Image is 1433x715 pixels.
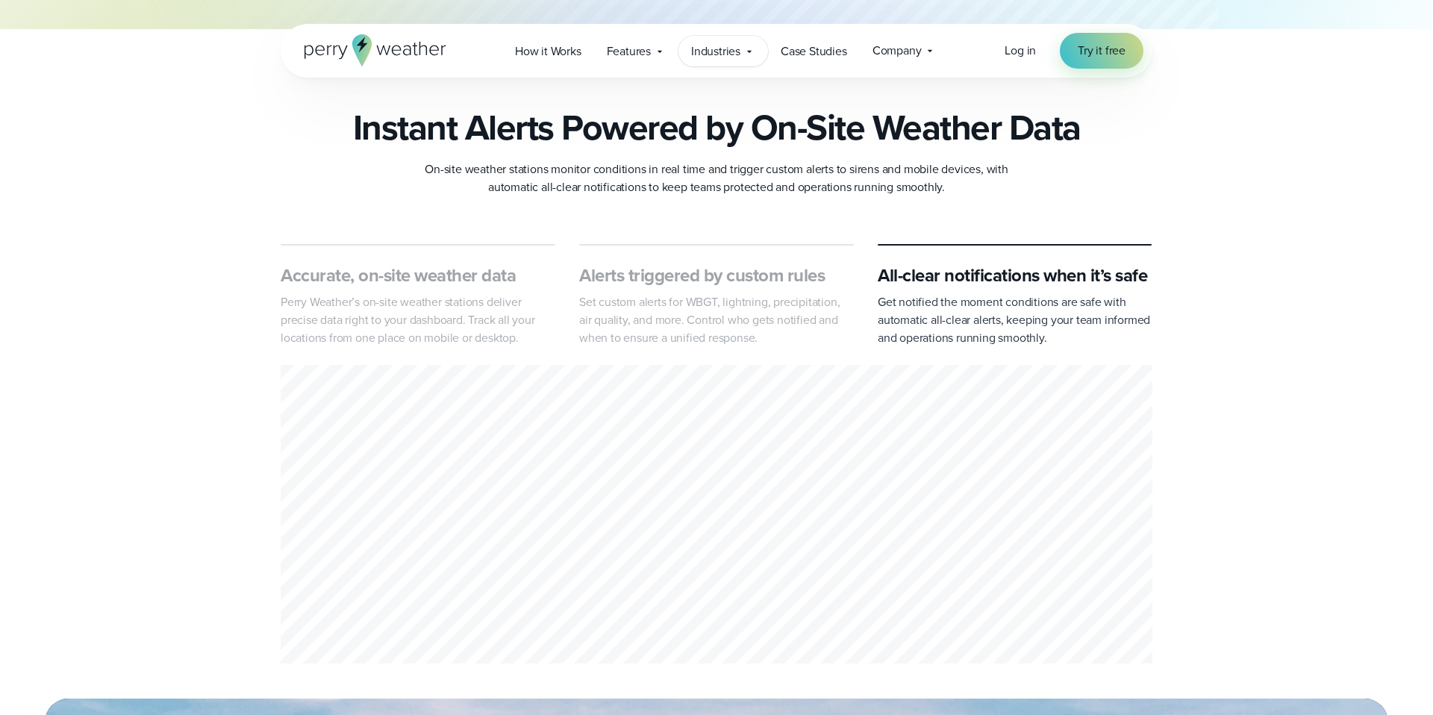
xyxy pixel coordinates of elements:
[878,263,1152,287] h3: All-clear notifications when it’s safe
[691,43,740,60] span: Industries
[1060,33,1143,69] a: Try it free
[607,43,651,60] span: Features
[1078,42,1126,60] span: Try it free
[281,293,555,347] p: Perry Weather’s on-site weather stations deliver precise data right to your dashboard. Track all ...
[281,365,1152,669] div: slideshow
[353,107,1081,149] h2: Instant Alerts Powered by On-Site Weather Data
[579,263,854,287] h3: Alerts triggered by custom rules
[1005,42,1036,59] span: Log in
[872,42,922,60] span: Company
[418,160,1015,196] p: On-site weather stations monitor conditions in real time and trigger custom alerts to sirens and ...
[768,36,860,66] a: Case Studies
[878,293,1152,347] p: Get notified the moment conditions are safe with automatic all-clear alerts, keeping your team in...
[1005,42,1036,60] a: Log in
[281,365,1152,669] div: 3 of 3
[502,36,594,66] a: How it Works
[281,263,555,287] h3: Accurate, on-site weather data
[781,43,847,60] span: Case Studies
[579,293,854,347] p: Set custom alerts for WBGT, lightning, precipitation, air quality, and more. Control who gets not...
[515,43,581,60] span: How it Works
